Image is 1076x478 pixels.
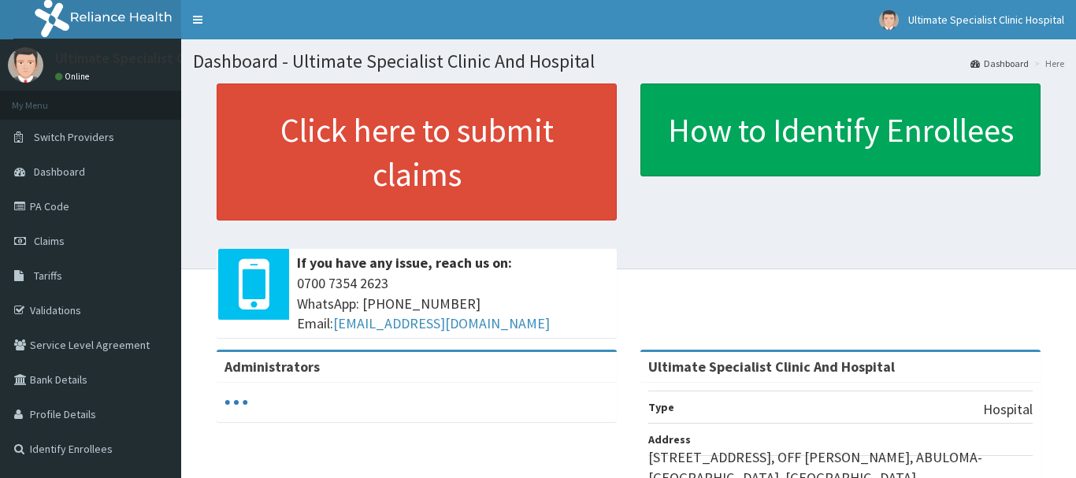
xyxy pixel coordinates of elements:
span: Claims [34,234,65,248]
img: User Image [8,47,43,83]
img: User Image [879,10,899,30]
span: 0700 7354 2623 WhatsApp: [PHONE_NUMBER] Email: [297,273,609,334]
a: Click here to submit claims [217,83,617,220]
h1: Dashboard - Ultimate Specialist Clinic And Hospital [193,51,1064,72]
p: Ultimate Specialist Clinic Hospital [55,51,265,65]
span: Dashboard [34,165,85,179]
b: Address [648,432,691,447]
svg: audio-loading [224,391,248,414]
span: Switch Providers [34,130,114,144]
a: Dashboard [970,57,1029,70]
a: Online [55,71,93,82]
b: If you have any issue, reach us on: [297,254,512,272]
b: Type [648,400,674,414]
span: Tariffs [34,269,62,283]
li: Here [1030,57,1064,70]
a: [EMAIL_ADDRESS][DOMAIN_NAME] [333,314,550,332]
a: How to Identify Enrollees [640,83,1041,176]
b: Administrators [224,358,320,376]
strong: Ultimate Specialist Clinic And Hospital [648,358,895,376]
p: Hospital [983,399,1033,420]
span: Ultimate Specialist Clinic Hospital [908,13,1064,27]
